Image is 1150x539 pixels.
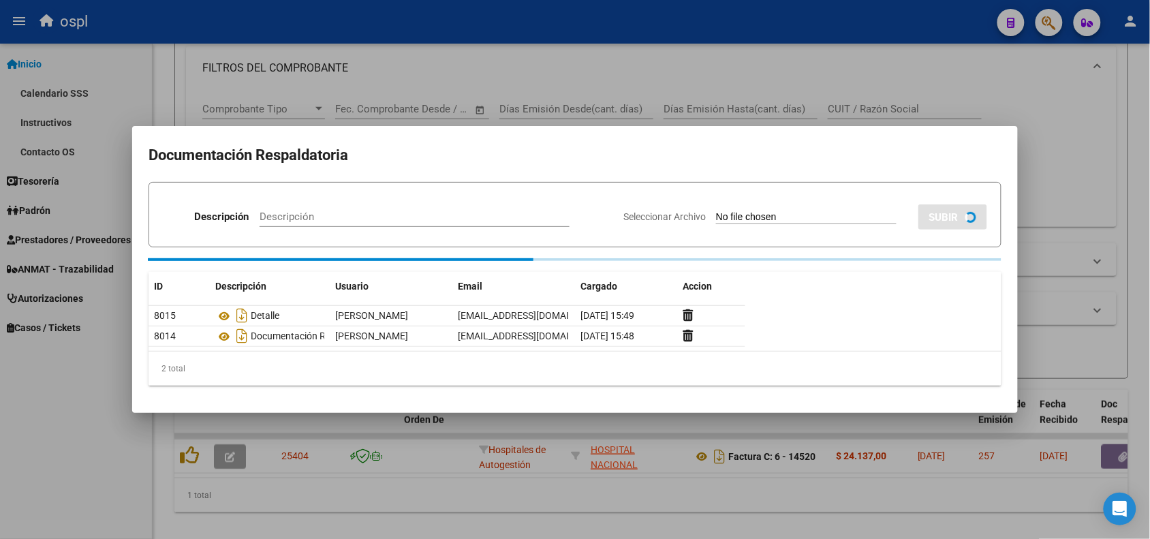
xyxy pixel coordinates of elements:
[623,211,706,222] span: Seleccionar Archivo
[335,310,408,321] span: [PERSON_NAME]
[149,142,1001,168] h2: Documentación Respaldatoria
[149,272,210,301] datatable-header-cell: ID
[918,204,987,230] button: SUBIR
[580,281,617,292] span: Cargado
[580,330,634,341] span: [DATE] 15:48
[215,305,324,326] div: Detalle
[575,272,677,301] datatable-header-cell: Cargado
[154,310,176,321] span: 8015
[194,209,249,225] p: Descripción
[458,281,482,292] span: Email
[335,281,369,292] span: Usuario
[683,281,712,292] span: Accion
[929,211,959,224] span: SUBIR
[458,310,609,321] span: [EMAIL_ADDRESS][DOMAIN_NAME]
[335,330,408,341] span: [PERSON_NAME]
[677,272,745,301] datatable-header-cell: Accion
[330,272,452,301] datatable-header-cell: Usuario
[154,330,176,341] span: 8014
[210,272,330,301] datatable-header-cell: Descripción
[215,281,266,292] span: Descripción
[580,310,634,321] span: [DATE] 15:49
[233,305,251,326] i: Descargar documento
[1104,493,1136,525] div: Open Intercom Messenger
[149,352,1001,386] div: 2 total
[233,325,251,347] i: Descargar documento
[452,272,575,301] datatable-header-cell: Email
[458,330,609,341] span: [EMAIL_ADDRESS][DOMAIN_NAME]
[154,281,163,292] span: ID
[215,325,324,347] div: Documentación Respaldatoria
